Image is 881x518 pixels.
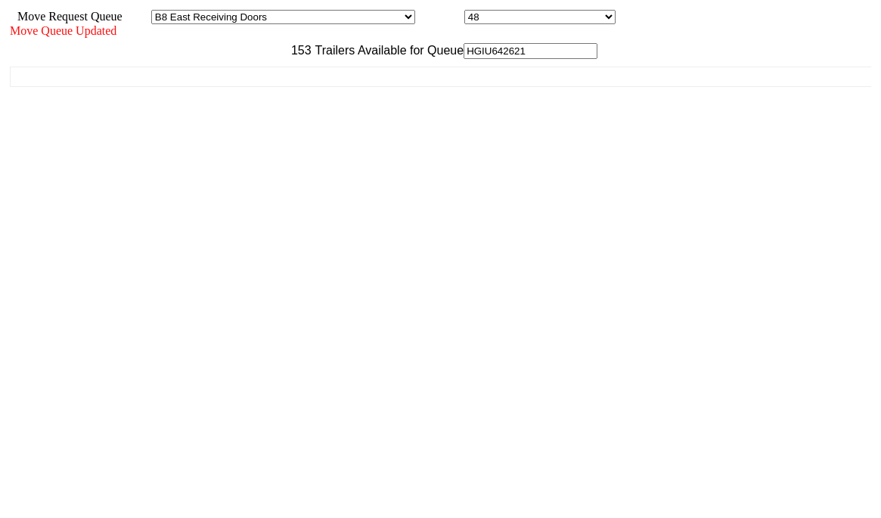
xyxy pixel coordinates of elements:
[284,44,312,57] span: 153
[10,10,123,23] span: Move Request Queue
[10,24,116,37] span: Move Queue Updated
[464,43,597,59] input: Filter Available Trailers
[125,10,148,23] span: Area
[312,44,464,57] span: Trailers Available for Queue
[418,10,461,23] span: Location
